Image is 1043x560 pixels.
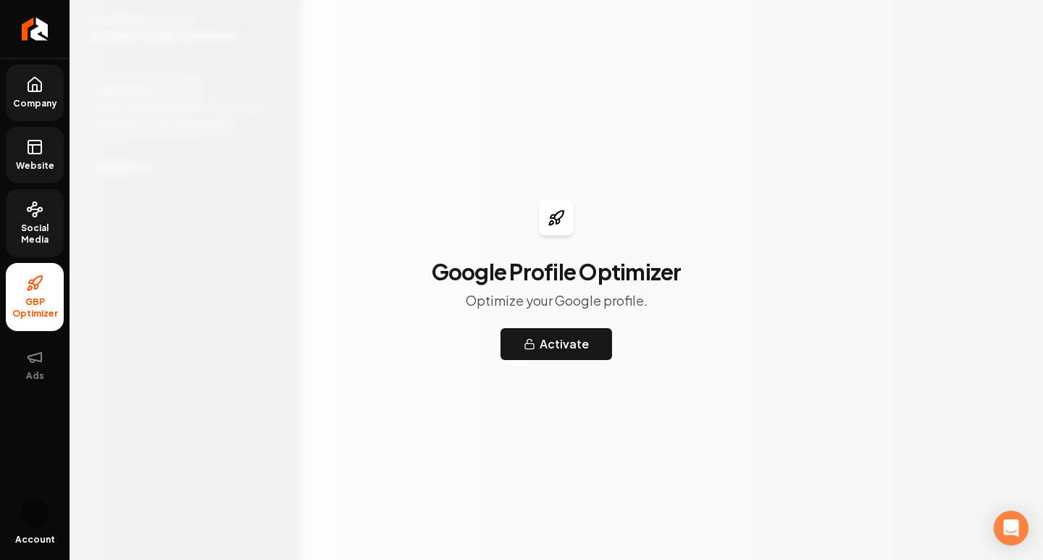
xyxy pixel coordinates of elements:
[6,337,64,393] button: Ads
[20,499,49,528] img: Saygun Erkaraman
[20,370,50,382] span: Ads
[10,160,60,172] span: Website
[6,64,64,121] a: Company
[20,499,49,528] button: Open user button
[6,127,64,183] a: Website
[22,17,49,41] img: Rebolt Logo
[7,98,63,109] span: Company
[15,534,55,546] span: Account
[994,511,1029,546] div: Open Intercom Messenger
[6,189,64,257] a: Social Media
[6,296,64,319] span: GBP Optimizer
[6,222,64,246] span: Social Media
